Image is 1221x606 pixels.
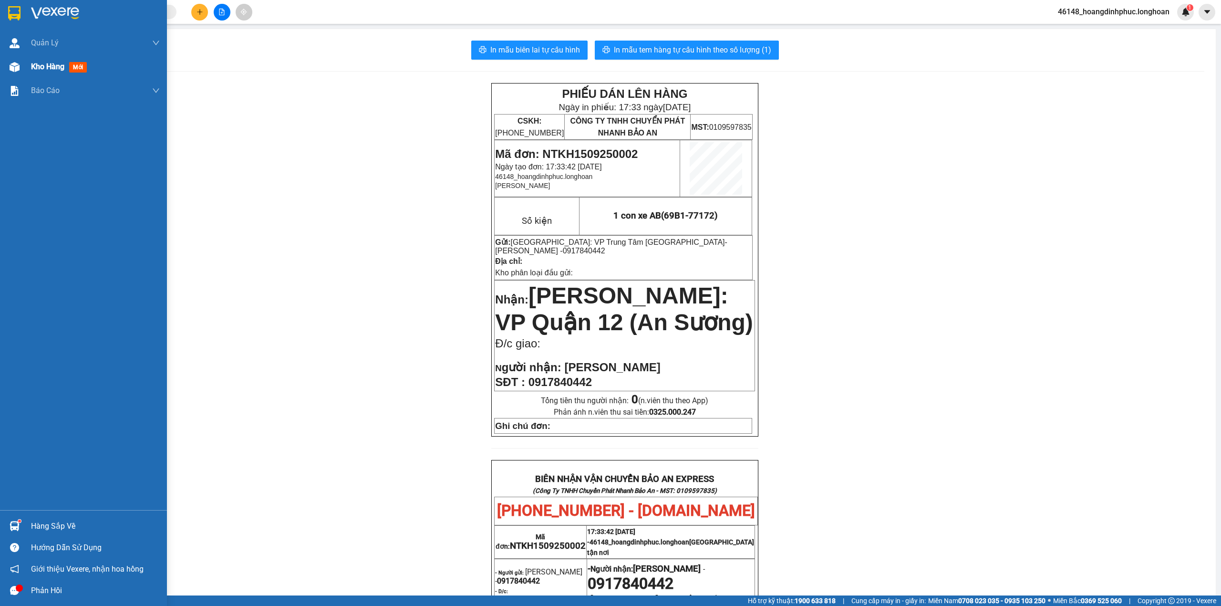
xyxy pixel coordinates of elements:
strong: 0325.000.247 [649,407,696,417]
img: warehouse-icon [10,521,20,531]
span: 1 con xe AB(69B1-77172) [613,210,718,221]
span: [PERSON_NAME] [495,182,550,189]
span: 0917840442 [563,247,605,255]
span: Kho phân loại đầu gửi: [495,269,573,277]
span: [PERSON_NAME] [633,564,701,574]
span: In mẫu tem hàng tự cấu hình theo số lượng (1) [614,44,771,56]
strong: - Người gửi: [495,570,524,576]
img: warehouse-icon [10,62,20,72]
span: 17:33:42 [DATE] - [97,66,284,93]
span: 0109597835 [691,123,751,131]
span: CÔNG TY TNHH CHUYỂN PHÁT NHANH BẢO AN [570,117,685,137]
span: mới [69,62,87,73]
span: - [701,564,705,574]
strong: 0369 525 060 [1081,597,1122,605]
span: 46148_hoangdinhphuc.longhoan [1050,6,1177,18]
span: 0917840442 [497,576,540,585]
span: [GEOGRAPHIC_DATA] tận nơi [587,538,754,556]
span: Giới thiệu Vexere, nhận hoa hồng [31,563,144,575]
span: Mã đơn: NTKH1509250002 [495,147,638,160]
span: [PHONE_NUMBER] [495,117,564,137]
span: message [10,586,19,595]
span: plus [197,9,203,15]
span: 1 [1188,4,1191,11]
span: Phản ánh n.viên thu sai tiền: [554,407,696,417]
span: down [152,87,160,94]
span: - [495,238,727,255]
span: [PHONE_NUMBER] - [DOMAIN_NAME] [497,502,755,520]
strong: PHIẾU DÁN LÊN HÀNG [562,87,687,100]
span: 0917840442 [528,376,592,388]
span: [GEOGRAPHIC_DATA]: VP Trung Tâm [GEOGRAPHIC_DATA] [511,238,725,246]
img: solution-icon [10,86,20,96]
strong: Gửi: [495,238,510,246]
strong: SĐT : [495,376,525,388]
span: Mã đơn: [496,533,586,550]
strong: 1900 633 818 [795,597,836,605]
span: Số kiện [522,216,552,226]
span: 46148_hoangdinhphuc.longhoan [587,538,754,556]
div: Hàng sắp về [31,519,160,533]
span: Quản Lý [31,37,59,49]
span: Cung cấp máy in - giấy in: [851,596,926,606]
img: warehouse-icon [10,38,20,48]
button: printerIn mẫu biên lai tự cấu hình [471,41,588,60]
strong: - D/c: [495,588,508,595]
button: file-add [214,4,230,21]
span: Tổng tiền thu người nhận: [541,396,708,405]
span: Báo cáo [31,84,60,96]
span: aim [240,9,247,15]
strong: CSKH: [517,117,542,125]
strong: Địa chỉ: [495,257,522,265]
span: Mã đơn: [4,70,95,89]
span: 0917840442 [588,575,673,593]
strong: BIÊN NHẬN VẬN CHUYỂN BẢO AN EXPRESS [44,14,223,24]
button: caret-down [1199,4,1215,21]
strong: 0708 023 035 - 0935 103 250 [958,597,1045,605]
span: Miền Nam [928,596,1045,606]
span: printer [479,46,486,55]
span: caret-down [1203,8,1211,16]
strong: Ghi chú đơn: [495,421,550,431]
span: | [1129,596,1130,606]
span: In mẫu biên lai tự cấu hình [490,44,580,56]
span: | [843,596,844,606]
strong: (Công Ty TNHH Chuyển Phát Nhanh Bảo An - MST: 0109597835) [533,487,717,494]
span: file-add [218,9,225,15]
sup: 1 [1187,4,1193,11]
span: [PERSON_NAME] - [495,247,605,255]
strong: 0 [631,393,638,406]
button: plus [191,4,208,21]
div: Phản hồi [31,584,160,598]
button: printerIn mẫu tem hàng tự cấu hình theo số lượng (1) [595,41,779,60]
span: NTKH1509250002 [510,541,586,551]
img: icon-new-feature [1181,8,1190,16]
sup: 1 [18,520,21,522]
span: ⚪️ [1048,599,1051,603]
span: copyright [1168,597,1175,604]
span: Miền Bắc [1053,596,1122,606]
span: [DATE] [663,102,691,112]
span: Nhận: [495,293,528,306]
span: Ngày tạo đơn: 17:33:42 [DATE] [495,163,601,171]
strong: - [588,564,701,574]
span: printer [602,46,610,55]
span: down [152,39,160,47]
span: notification [10,564,19,574]
span: Hỗ trợ kỹ thuật: [748,596,836,606]
strong: BIÊN NHẬN VẬN CHUYỂN BẢO AN EXPRESS [535,474,714,484]
strong: N [495,363,561,373]
div: Hướng dẫn sử dụng [31,541,160,555]
strong: (Công Ty TNHH Chuyển Phát Nhanh Bảo An - MST: 0109597835) [41,27,226,34]
button: aim [236,4,252,21]
span: 46148_hoangdinhphuc.longhoan [495,173,592,180]
span: [PERSON_NAME]: VP Quận 12 (An Sương) [495,283,753,335]
span: Đ/c giao: [495,337,540,350]
span: [PHONE_NUMBER] - [DOMAIN_NAME] [6,42,264,60]
img: logo-vxr [8,6,21,21]
strong: MST: [691,123,709,131]
span: Ngày in phiếu: 17:33 ngày [559,102,691,112]
span: [PERSON_NAME] - [495,567,582,585]
span: [PERSON_NAME] [564,361,660,374]
span: Kho hàng [31,62,64,71]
